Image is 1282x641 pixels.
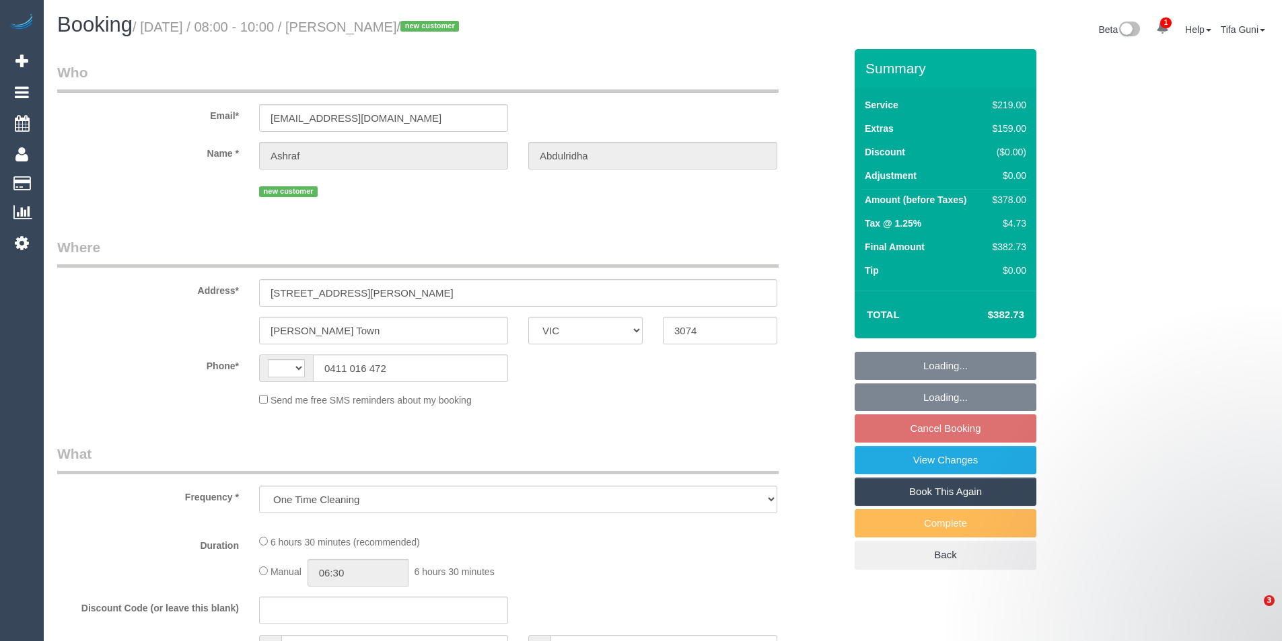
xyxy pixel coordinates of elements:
[987,122,1026,135] div: $159.00
[663,317,777,344] input: Post Code*
[57,237,779,268] legend: Where
[47,104,249,122] label: Email*
[259,142,508,169] input: First Name*
[1149,13,1176,43] a: 1
[57,63,779,93] legend: Who
[855,478,1036,506] a: Book This Again
[865,122,894,135] label: Extras
[133,20,463,34] small: / [DATE] / 08:00 - 10:00 / [PERSON_NAME]
[47,486,249,504] label: Frequency *
[1221,24,1265,35] a: Tifa Guni
[987,193,1026,206] div: $378.00
[259,186,318,197] span: new customer
[865,217,921,230] label: Tax @ 1.25%
[987,217,1026,230] div: $4.73
[987,169,1026,182] div: $0.00
[528,142,777,169] input: Last Name*
[987,145,1026,159] div: ($0.00)
[987,98,1026,112] div: $219.00
[47,534,249,552] label: Duration
[1098,24,1140,35] a: Beta
[865,61,1030,76] h3: Summary
[1236,595,1269,628] iframe: Intercom live chat
[867,309,900,320] strong: Total
[400,21,459,32] span: new customer
[313,354,508,382] input: Phone*
[47,597,249,615] label: Discount Code (or leave this blank)
[397,20,464,34] span: /
[865,169,917,182] label: Adjustment
[47,354,249,373] label: Phone*
[865,98,898,112] label: Service
[47,142,249,160] label: Name *
[1160,17,1172,28] span: 1
[1118,22,1140,39] img: New interface
[271,395,472,406] span: Send me free SMS reminders about my booking
[271,566,301,577] span: Manual
[987,264,1026,277] div: $0.00
[948,309,1024,321] h4: $382.73
[1264,595,1275,606] span: 3
[259,104,508,132] input: Email*
[865,145,905,159] label: Discount
[259,317,508,344] input: Suburb*
[415,566,495,577] span: 6 hours 30 minutes
[865,240,925,254] label: Final Amount
[855,446,1036,474] a: View Changes
[8,13,35,32] img: Automaid Logo
[987,240,1026,254] div: $382.73
[865,264,879,277] label: Tip
[1185,24,1211,35] a: Help
[57,13,133,36] span: Booking
[57,444,779,474] legend: What
[865,193,966,206] label: Amount (before Taxes)
[47,279,249,297] label: Address*
[855,541,1036,569] a: Back
[271,537,420,548] span: 6 hours 30 minutes (recommended)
